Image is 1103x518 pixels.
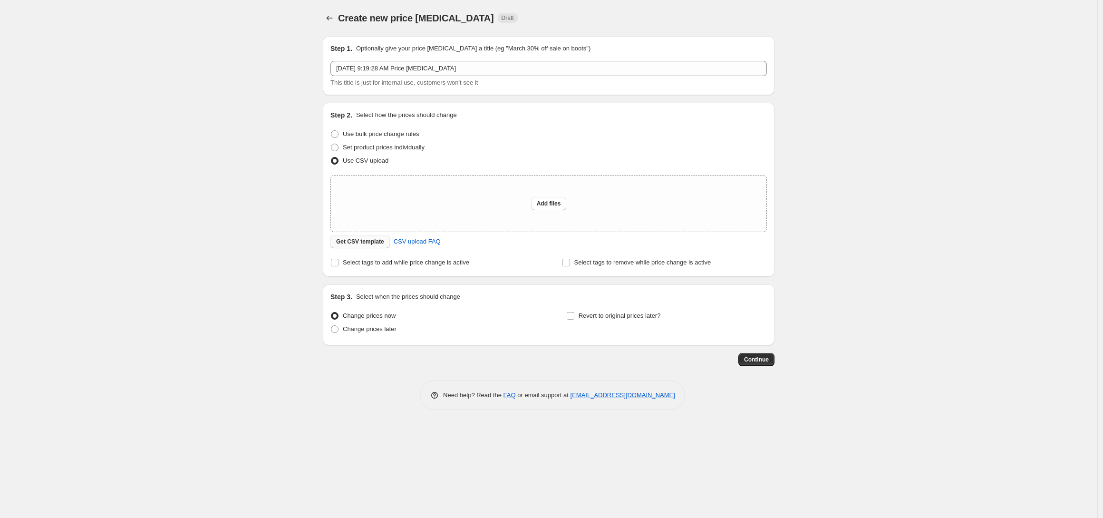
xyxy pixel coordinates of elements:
[343,157,388,164] span: Use CSV upload
[343,144,425,151] span: Set product prices individually
[394,237,441,246] span: CSV upload FAQ
[343,259,469,266] span: Select tags to add while price change is active
[443,391,503,399] span: Need help? Read the
[343,130,419,137] span: Use bulk price change rules
[388,234,446,249] a: CSV upload FAQ
[330,44,352,53] h2: Step 1.
[744,356,769,363] span: Continue
[579,312,661,319] span: Revert to original prices later?
[502,14,514,22] span: Draft
[516,391,571,399] span: or email support at
[503,391,516,399] a: FAQ
[330,292,352,302] h2: Step 3.
[356,44,590,53] p: Optionally give your price [MEDICAL_DATA] a title (eg "March 30% off sale on boots")
[574,259,711,266] span: Select tags to remove while price change is active
[571,391,675,399] a: [EMAIL_ADDRESS][DOMAIN_NAME]
[356,292,460,302] p: Select when the prices should change
[330,79,478,86] span: This title is just for internal use, customers won't see it
[738,353,774,366] button: Continue
[330,61,767,76] input: 30% off holiday sale
[356,110,457,120] p: Select how the prices should change
[343,325,397,332] span: Change prices later
[336,238,384,245] span: Get CSV template
[338,13,494,23] span: Create new price [MEDICAL_DATA]
[323,11,336,25] button: Price change jobs
[531,197,567,210] button: Add files
[330,110,352,120] h2: Step 2.
[330,235,390,248] button: Get CSV template
[537,200,561,207] span: Add files
[343,312,396,319] span: Change prices now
